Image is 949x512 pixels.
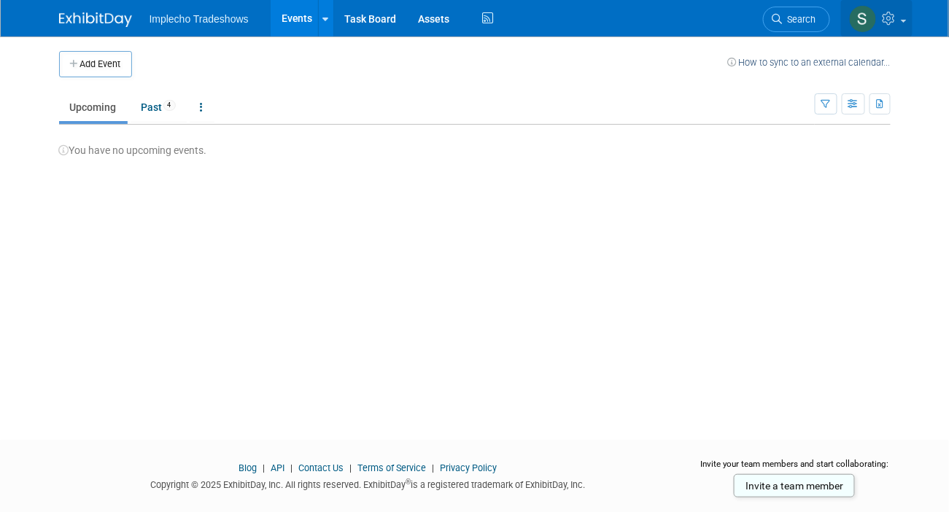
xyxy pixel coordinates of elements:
[163,100,176,111] span: 4
[699,458,891,480] div: Invite your team members and start collaborating:
[59,144,207,156] span: You have no upcoming events.
[259,462,268,473] span: |
[440,462,497,473] a: Privacy Policy
[239,462,257,473] a: Blog
[59,93,128,121] a: Upcoming
[849,5,877,33] img: Samantha Himmelspach
[59,51,132,77] button: Add Event
[728,57,891,68] a: How to sync to an external calendar...
[131,93,187,121] a: Past4
[287,462,296,473] span: |
[357,462,426,473] a: Terms of Service
[734,474,855,497] a: Invite a team member
[346,462,355,473] span: |
[298,462,344,473] a: Contact Us
[763,7,830,32] a: Search
[150,13,249,25] span: Implecho Tradeshows
[783,14,816,25] span: Search
[59,475,678,492] div: Copyright © 2025 ExhibitDay, Inc. All rights reserved. ExhibitDay is a registered trademark of Ex...
[428,462,438,473] span: |
[271,462,284,473] a: API
[406,478,411,486] sup: ®
[59,12,132,27] img: ExhibitDay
